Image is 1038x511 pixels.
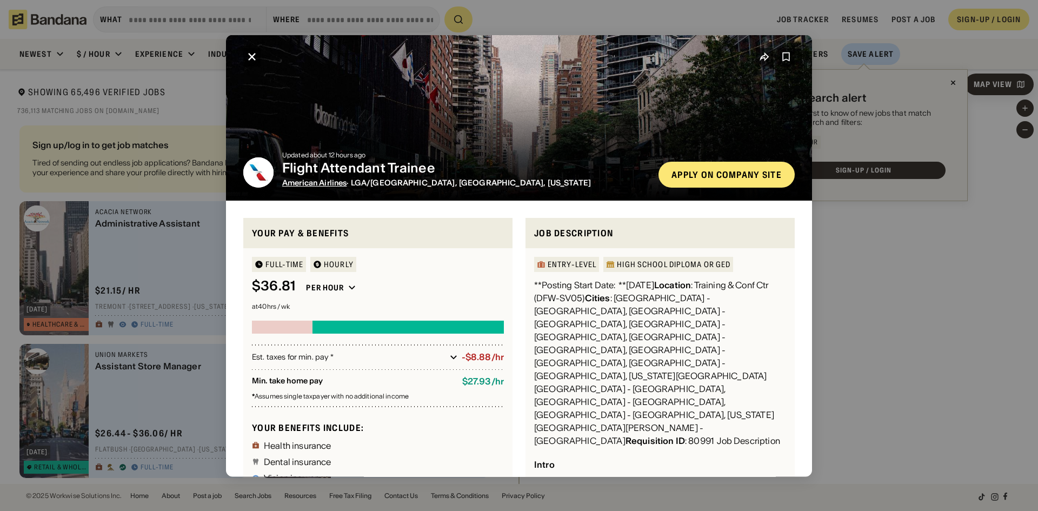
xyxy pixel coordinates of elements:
div: Apply on company site [671,170,782,178]
div: Min. take home pay [252,376,454,387]
div: -$8.88/hr [462,352,504,362]
div: Flight Attendant Trainee [282,160,650,176]
div: Your benefits include: [252,422,504,433]
div: Job Description [534,226,786,240]
div: Requisition ID [626,435,685,446]
div: · LGA/[GEOGRAPHIC_DATA], [GEOGRAPHIC_DATA], [US_STATE] [282,178,650,187]
div: Intro [534,459,555,470]
div: Updated about 12 hours ago [282,151,650,158]
div: Dental insurance [264,457,331,466]
div: $ 27.93 / hr [462,376,504,387]
div: High School Diploma or GED [617,261,730,268]
div: $ 36.81 [252,278,295,294]
div: Per hour [306,283,344,293]
div: Health insurance [264,441,331,449]
div: Est. taxes for min. pay * [252,351,445,362]
div: Entry-Level [548,261,596,268]
div: Location [654,280,691,290]
div: Cities [585,293,610,303]
div: Full-time [265,261,303,268]
img: American Airlines logo [243,157,274,187]
div: at 40 hrs / wk [252,303,504,310]
div: Vision insurance [264,473,330,482]
a: American Airlines [282,177,347,187]
div: Assumes single taxpayer with no additional income [252,393,504,400]
div: **Posting Start Date: **[DATE] : Training & Conf Ctr (DFW-SV05) : [GEOGRAPHIC_DATA] - [GEOGRAPHIC... [534,278,786,447]
div: Your pay & benefits [252,226,504,240]
div: HOURLY [324,261,354,268]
